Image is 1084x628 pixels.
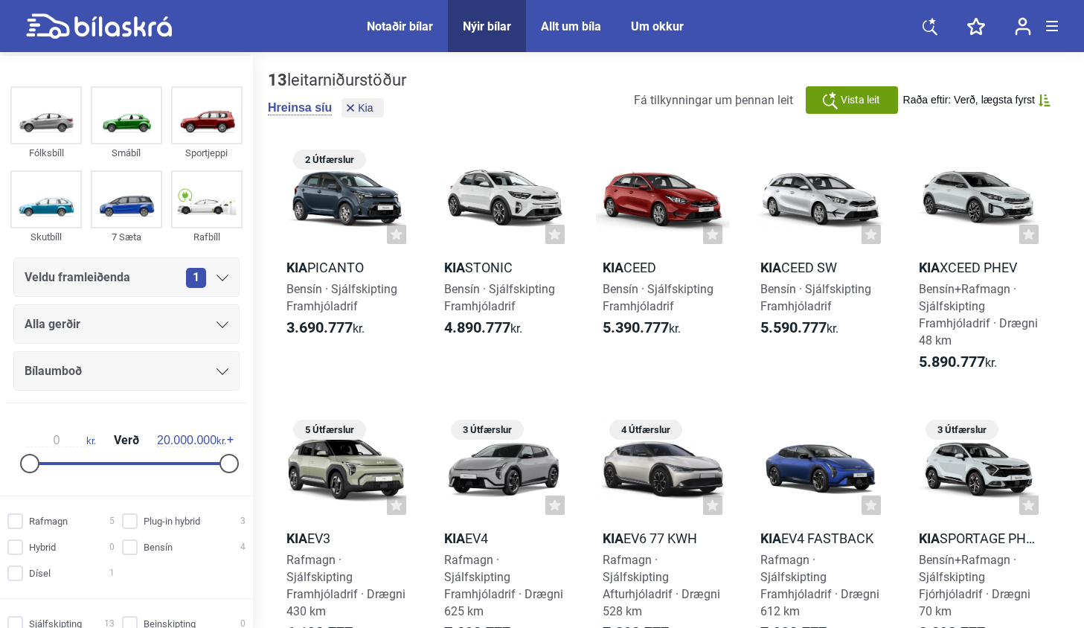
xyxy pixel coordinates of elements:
span: 4 Útfærslur [617,420,675,440]
div: Rafbíll [171,228,243,246]
h2: Ceed SW [754,259,888,276]
span: Fá tilkynningar um þennan leit [634,93,793,107]
span: Bensín+Rafmagn · Sjálfskipting Framhjóladrif · Drægni 48 km [919,282,1038,347]
b: 5.890.777 [919,353,985,371]
b: Kia [286,531,307,546]
span: 1 [109,565,115,581]
span: Bensín [144,539,173,555]
b: Kia [603,260,623,275]
span: 0 [109,539,115,555]
b: Kia [444,531,465,546]
span: 1 [186,268,206,288]
span: Raða eftir: Verð, lægsta fyrst [903,94,1035,106]
span: Bensín · Sjálfskipting Framhjóladrif [603,282,713,313]
div: Smábíl [91,144,162,161]
div: Fólksbíll [10,144,82,161]
span: Vista leit [841,92,880,108]
b: Kia [444,260,465,275]
button: Kia [341,98,383,118]
span: Rafmagn · Sjálfskipting Framhjóladrif · Drægni 612 km [760,553,879,618]
h2: Stonic [437,259,571,276]
b: 4.890.777 [444,318,510,336]
b: 13 [268,71,287,89]
span: 3 Útfærslur [458,420,516,440]
b: 5.590.777 [760,318,827,336]
h2: EV4 [437,530,571,547]
a: Nýir bílar [463,19,511,33]
div: Sportjeppi [171,144,243,161]
span: Rafmagn · Sjálfskipting Afturhjóladrif · Drægni 528 km [603,553,720,618]
span: Hybrid [29,539,56,555]
span: Rafmagn · Sjálfskipting Framhjóladrif · Drægni 625 km [444,553,563,618]
b: Kia [760,531,781,546]
h2: EV6 77 kWh [596,530,730,547]
span: 5 [109,513,115,529]
button: Raða eftir: Verð, lægsta fyrst [903,94,1051,106]
a: Um okkur [631,19,684,33]
span: Rafmagn [29,513,68,529]
span: kr. [603,319,681,337]
span: 3 Útfærslur [933,420,991,440]
h2: Sportage PHEV [912,530,1046,547]
a: 2 ÚtfærslurKiaPicantoBensín · SjálfskiptingFramhjóladrif3.690.777kr. [280,144,414,385]
span: Bílaumboð [25,361,82,382]
span: kr. [760,319,838,337]
b: 5.390.777 [603,318,669,336]
span: kr. [444,319,522,337]
span: kr. [919,353,997,371]
h2: XCeed PHEV [912,259,1046,276]
a: KiaCeed SWBensín · SjálfskiptingFramhjóladrif5.590.777kr. [754,144,888,385]
span: Bensín · Sjálfskipting Framhjóladrif [286,282,397,313]
span: kr. [286,319,365,337]
a: Allt um bíla [541,19,601,33]
span: 5 Útfærslur [301,420,359,440]
span: 3 [240,513,246,529]
span: Plug-in hybrid [144,513,200,529]
span: 2 Útfærslur [301,150,359,170]
div: leitarniðurstöður [268,71,406,90]
span: Verð [110,435,143,446]
span: kr. [157,434,226,447]
h2: Picanto [280,259,414,276]
span: Bensín · Sjálfskipting Framhjóladrif [760,282,871,313]
a: KiaCeedBensín · SjálfskiptingFramhjóladrif5.390.777kr. [596,144,730,385]
b: 3.690.777 [286,318,353,336]
span: Alla gerðir [25,314,80,335]
b: Kia [919,531,940,546]
div: Skutbíll [10,228,82,246]
a: KiaXCeed PHEVBensín+Rafmagn · SjálfskiptingFramhjóladrif · Drægni 48 km5.890.777kr. [912,144,1046,385]
h2: EV3 [280,530,414,547]
span: Veldu framleiðenda [25,267,130,288]
span: Rafmagn · Sjálfskipting Framhjóladrif · Drægni 430 km [286,553,405,618]
span: Bensín+Rafmagn · Sjálfskipting Fjórhjóladrif · Drægni 70 km [919,553,1030,618]
div: 7 Sæta [91,228,162,246]
b: Kia [603,531,623,546]
span: Bensín · Sjálfskipting Framhjóladrif [444,282,555,313]
button: Hreinsa síu [268,100,332,115]
a: KiaStonicBensín · SjálfskiptingFramhjóladrif4.890.777kr. [437,144,571,385]
h2: EV4 Fastback [754,530,888,547]
b: Kia [760,260,781,275]
b: Kia [919,260,940,275]
h2: Ceed [596,259,730,276]
span: kr. [27,434,96,447]
span: 4 [240,539,246,555]
span: Dísel [29,565,51,581]
b: Kia [286,260,307,275]
a: Notaðir bílar [367,19,433,33]
img: user-login.svg [1015,17,1031,36]
span: Kia [358,103,373,113]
